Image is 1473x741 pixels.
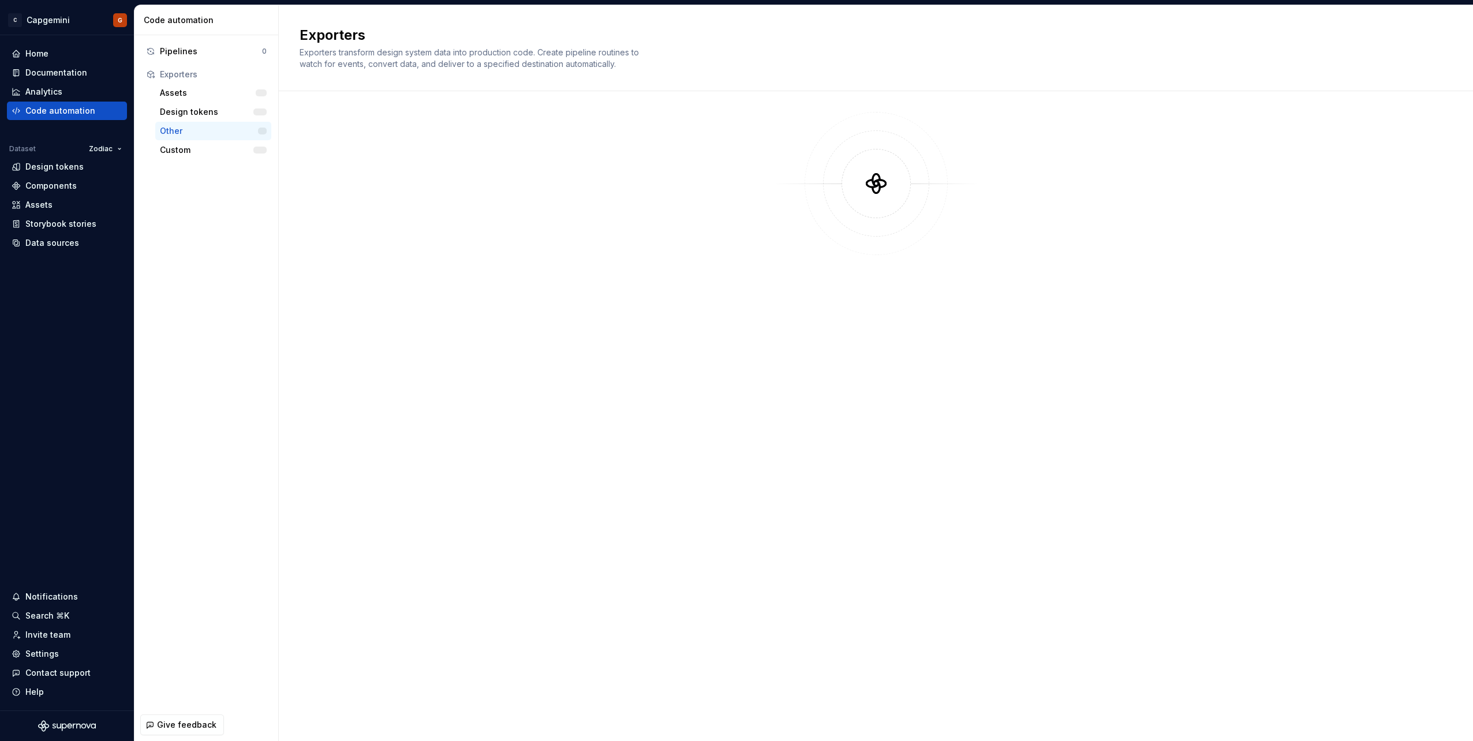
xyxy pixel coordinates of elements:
div: Exporters [160,69,267,80]
div: Invite team [25,629,70,641]
div: Code automation [25,105,95,117]
button: Help [7,683,127,701]
a: Data sources [7,234,127,252]
a: Invite team [7,626,127,644]
div: Storybook stories [25,218,96,230]
a: Documentation [7,63,127,82]
div: Design tokens [160,106,253,118]
a: Settings [7,645,127,663]
div: Custom [160,144,253,156]
button: Search ⌘K [7,607,127,625]
button: Assets [155,84,271,102]
a: Code automation [7,102,127,120]
button: Notifications [7,587,127,606]
a: Storybook stories [7,215,127,233]
div: Analytics [25,86,62,98]
h2: Exporters [300,26,1438,44]
div: Assets [25,199,53,211]
div: Pipelines [160,46,262,57]
div: G [118,16,122,25]
div: C [8,13,22,27]
a: Assets [7,196,127,214]
div: Data sources [25,237,79,249]
a: Design tokens [7,158,127,176]
button: Other [155,122,271,140]
a: Components [7,177,127,195]
button: Zodiac [84,141,127,157]
button: Custom [155,141,271,159]
div: Code automation [144,14,274,26]
div: Capgemini [27,14,70,26]
button: Give feedback [140,714,224,735]
div: Home [25,48,48,59]
div: Design tokens [25,161,84,173]
div: Documentation [25,67,87,78]
div: Notifications [25,591,78,602]
a: Analytics [7,83,127,101]
div: Help [25,686,44,698]
button: Design tokens [155,103,271,121]
button: Contact support [7,664,127,682]
div: Assets [160,87,256,99]
svg: Supernova Logo [38,720,96,732]
a: Home [7,44,127,63]
div: Search ⌘K [25,610,69,622]
div: Settings [25,648,59,660]
div: Components [25,180,77,192]
div: Contact support [25,667,91,679]
span: Zodiac [89,144,113,154]
div: Dataset [9,144,36,154]
button: CCapgeminiG [2,8,132,32]
div: Other [160,125,258,137]
span: Give feedback [157,719,216,731]
div: 0 [262,47,267,56]
span: Exporters transform design system data into production code. Create pipeline routines to watch fo... [300,47,641,69]
button: Pipelines0 [141,42,271,61]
